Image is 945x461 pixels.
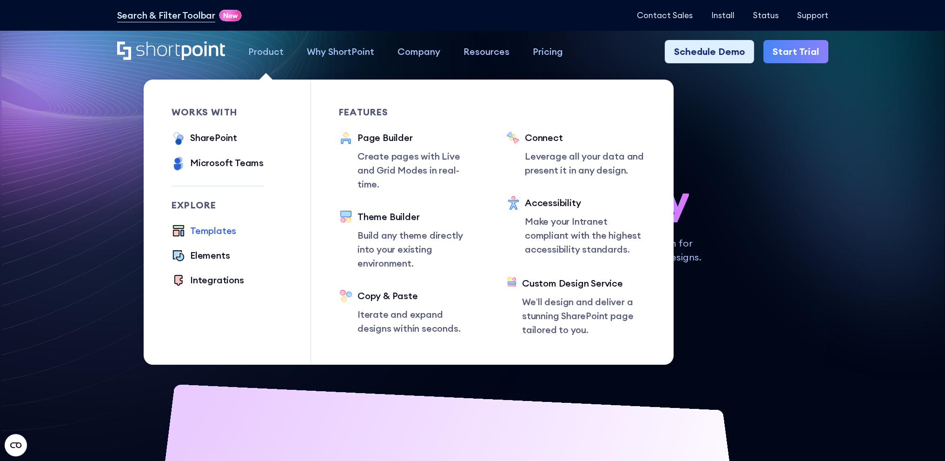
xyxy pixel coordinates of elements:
div: Copy & Paste [357,289,478,303]
p: We’ll design and deliver a stunning SharePoint page tailored to you. [522,295,646,337]
a: Integrations [172,273,244,288]
div: Custom Design Service [522,276,646,290]
a: Support [797,11,828,20]
a: Status [753,11,779,20]
div: Connect [525,131,646,145]
a: Resources [452,40,521,63]
div: Pricing [533,45,563,59]
a: Elements [172,248,230,264]
div: Features [339,107,478,117]
a: Page BuilderCreate pages with Live and Grid Modes in real-time. [339,131,478,191]
div: Accessibility [525,196,646,210]
div: Company [397,45,440,59]
button: Open CMP widget [5,434,27,456]
a: Start Trial [763,40,828,63]
iframe: Chat Widget [899,416,945,461]
div: Why ShortPoint [307,45,374,59]
a: Why ShortPoint [295,40,386,63]
a: Contact Sales [637,11,693,20]
div: works with [172,107,264,117]
a: Pricing [521,40,575,63]
div: Microsoft Teams [190,156,264,170]
a: Product [237,40,295,63]
div: Explore [172,200,264,210]
p: Build any theme directly into your existing environment. [357,228,478,270]
a: SharePoint [172,131,237,147]
a: Home [117,41,225,61]
p: Leverage all your data and present it in any design. [525,149,646,177]
div: Integrations [190,273,244,287]
a: Templates [172,224,236,239]
a: ConnectLeverage all your data and present it in any design. [506,131,646,177]
p: Iterate and expand designs within seconds. [357,307,478,335]
div: Theme Builder [357,210,478,224]
h1: SharePoint Design has never been [117,130,828,222]
div: Product [248,45,284,59]
div: Resources [463,45,509,59]
span: so easy [546,176,689,222]
a: Microsoft Teams [172,156,264,172]
p: Make your Intranet compliant with the highest accessibility standards. [525,214,646,256]
a: Theme BuilderBuild any theme directly into your existing environment. [339,210,478,270]
div: Page Builder [357,131,478,145]
div: SharePoint [190,131,237,145]
a: Copy & PasteIterate and expand designs within seconds. [339,289,478,335]
div: Elements [190,248,230,262]
a: Search & Filter Toolbar [117,8,215,22]
a: Custom Design ServiceWe’ll design and deliver a stunning SharePoint page tailored to you. [506,276,646,337]
a: AccessibilityMake your Intranet compliant with the highest accessibility standards. [506,196,646,258]
a: Schedule Demo [665,40,754,63]
div: Templates [190,224,236,238]
a: Company [386,40,452,63]
a: Install [711,11,734,20]
p: Create pages with Live and Grid Modes in real-time. [357,149,478,191]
